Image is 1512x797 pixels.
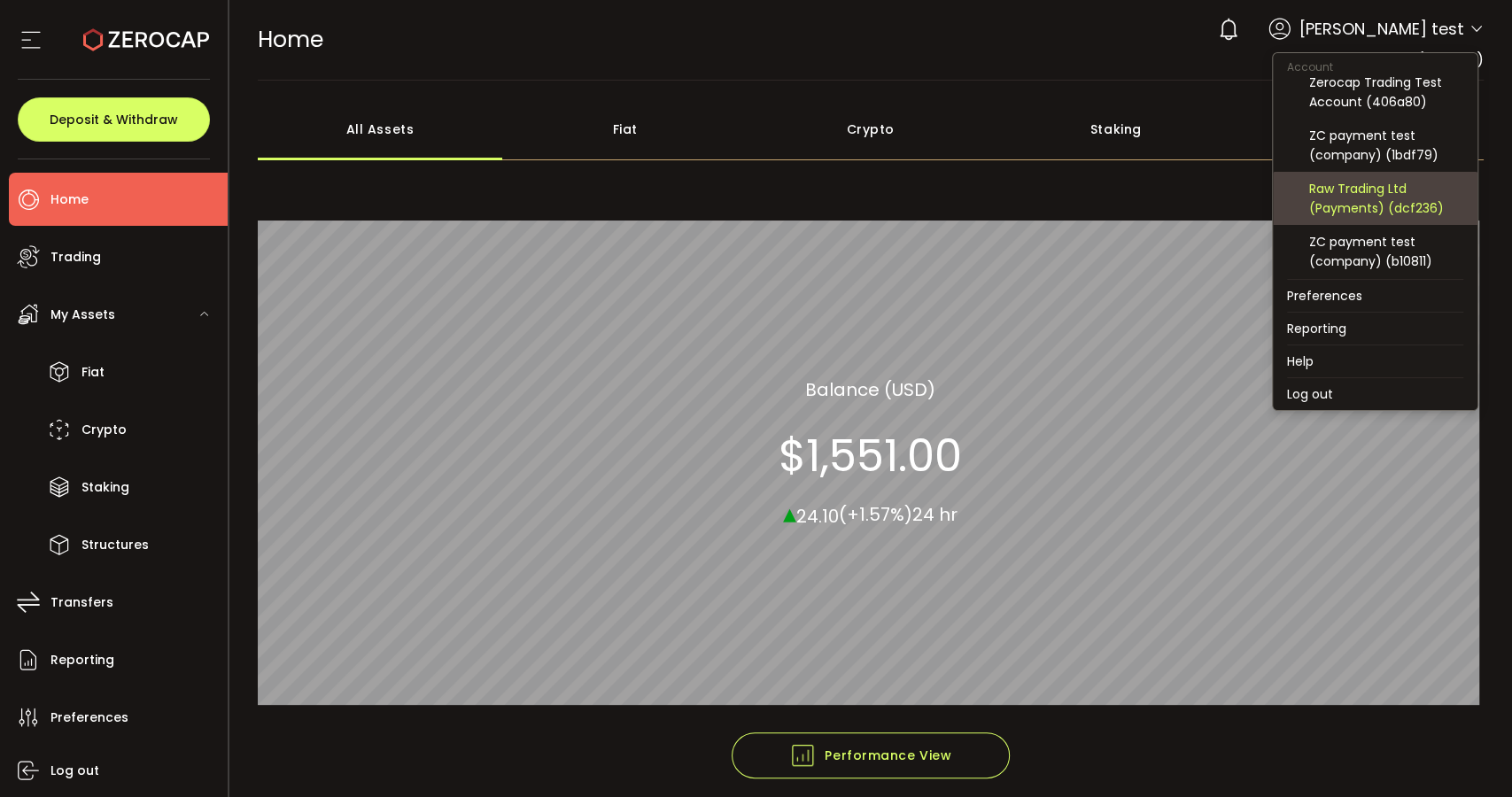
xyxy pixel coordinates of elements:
[1423,712,1512,797] iframe: Chat Widget
[912,502,958,527] span: 24 hr
[81,417,127,443] span: Crypto
[50,758,99,784] span: Log out
[1273,313,1477,344] li: Reporting
[50,113,178,126] span: Deposit & Withdraw
[789,742,951,769] span: Performance View
[18,97,210,142] button: Deposit & Withdraw
[1309,179,1463,218] div: Raw Trading Ltd (Payments) (dcf236)
[50,244,101,270] span: Trading
[50,302,115,328] span: My Assets
[1273,280,1477,312] li: Preferences
[805,375,935,402] section: Balance (USD)
[839,502,912,527] span: (+1.57%)
[1273,59,1347,74] span: Account
[81,360,105,385] span: Fiat
[1273,345,1477,377] li: Help
[748,98,993,160] div: Crypto
[783,493,796,531] span: ▴
[258,24,323,55] span: Home
[50,187,89,213] span: Home
[1238,98,1484,160] div: Structured Products
[81,475,129,500] span: Staking
[50,705,128,731] span: Preferences
[1273,378,1477,410] li: Log out
[258,98,503,160] div: All Assets
[50,647,114,673] span: Reporting
[1313,50,1484,70] span: qingsongli test (462042)
[1309,73,1463,112] div: Zerocap Trading Test Account (406a80)
[1309,232,1463,271] div: ZC payment test (company) (b10811)
[732,732,1010,778] button: Performance View
[796,503,839,528] span: 24.10
[81,532,149,558] span: Structures
[50,590,113,615] span: Transfers
[1309,126,1463,165] div: ZC payment test (company) (1bdf79)
[1299,17,1464,41] span: [PERSON_NAME] test
[779,429,962,482] section: $1,551.00
[502,98,748,160] div: Fiat
[993,98,1238,160] div: Staking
